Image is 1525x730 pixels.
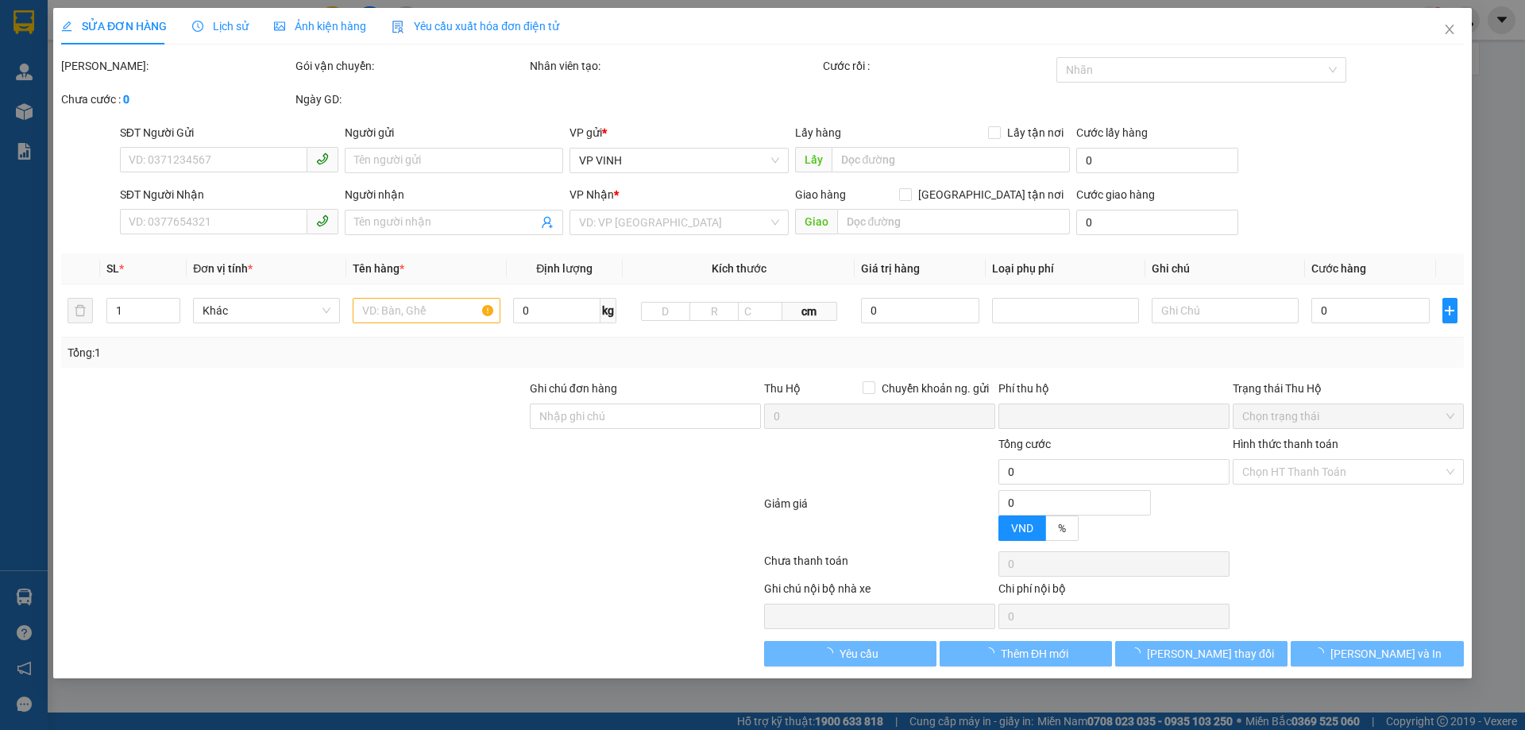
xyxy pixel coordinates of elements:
span: user-add [542,216,554,229]
input: Cước lấy hàng [1076,148,1238,173]
div: Nhân viên tạo: [530,57,820,75]
img: icon [392,21,404,33]
span: Thêm ĐH mới [1001,645,1068,662]
span: edit [61,21,72,32]
input: C [738,302,782,321]
div: Ngày GD: [295,91,527,108]
div: SĐT Người Nhận [120,186,338,203]
div: SĐT Người Gửi [120,124,338,141]
span: Chuyển khoản ng. gửi [875,380,995,397]
div: Cước rồi : [823,57,1054,75]
span: [PERSON_NAME] thay đổi [1147,645,1274,662]
span: SL [106,262,119,275]
div: [PERSON_NAME]: [61,57,292,75]
span: cm [782,302,836,321]
button: Close [1427,8,1472,52]
span: kg [600,298,616,323]
div: Người nhận [345,186,563,203]
span: Đơn vị tính [194,262,253,275]
span: phone [316,153,329,165]
input: Cước giao hàng [1076,210,1238,235]
label: Cước lấy hàng [1076,126,1148,139]
button: [PERSON_NAME] thay đổi [1115,641,1288,666]
span: loading [1129,647,1147,659]
span: Khác [203,299,331,323]
span: VND [1011,522,1033,535]
span: picture [274,21,285,32]
button: Thêm ĐH mới [940,641,1112,666]
input: R [689,302,739,321]
span: Tên hàng [353,262,405,275]
span: Lấy tận nơi [1001,124,1070,141]
span: VP Nhận [570,188,615,201]
span: Định lượng [536,262,593,275]
span: Yêu cầu xuất hóa đơn điện tử [392,20,559,33]
span: Yêu cầu [840,645,878,662]
input: Dọc đường [837,209,1070,234]
span: Kích thước [712,262,766,275]
span: Chọn trạng thái [1242,404,1454,428]
span: % [1058,522,1066,535]
div: Chưa cước : [61,91,292,108]
span: plus [1443,304,1457,317]
span: Lấy hàng [795,126,841,139]
span: Giao [795,209,837,234]
th: Ghi chú [1145,253,1305,284]
span: clock-circle [192,21,203,32]
span: Cước hàng [1312,262,1367,275]
div: Gói vận chuyển: [295,57,527,75]
button: [PERSON_NAME] và In [1291,641,1464,666]
div: Chi phí nội bộ [998,580,1230,604]
span: Giá trị hàng [862,262,921,275]
input: Dọc đường [832,147,1070,172]
div: Người gửi [345,124,563,141]
span: phone [316,214,329,227]
th: Loại phụ phí [986,253,1145,284]
button: plus [1442,298,1457,323]
span: SỬA ĐƠN HÀNG [61,20,167,33]
span: Tổng cước [998,438,1051,450]
span: [PERSON_NAME] và In [1330,645,1442,662]
span: Lấy [795,147,832,172]
div: Giảm giá [762,495,997,548]
span: Ảnh kiện hàng [274,20,366,33]
span: loading [822,647,840,659]
label: Ghi chú đơn hàng [530,382,617,395]
span: [GEOGRAPHIC_DATA] tận nơi [912,186,1070,203]
div: Ghi chú nội bộ nhà xe [764,580,995,604]
span: loading [983,647,1001,659]
span: VP VINH [580,149,779,172]
label: Hình thức thanh toán [1233,438,1338,450]
input: Ghi chú đơn hàng [530,404,761,429]
input: Ghi Chú [1152,298,1299,323]
div: Trạng thái Thu Hộ [1233,380,1464,397]
div: Tổng: 1 [68,344,589,361]
span: Thu Hộ [764,382,801,395]
label: Cước giao hàng [1076,188,1155,201]
span: close [1443,23,1456,36]
span: Lịch sử [192,20,249,33]
button: Yêu cầu [764,641,936,666]
input: D [641,302,690,321]
button: delete [68,298,93,323]
div: Phí thu hộ [998,380,1230,404]
b: 0 [123,93,129,106]
div: Chưa thanh toán [762,552,997,580]
input: VD: Bàn, Ghế [353,298,500,323]
span: loading [1313,647,1330,659]
span: Giao hàng [795,188,846,201]
div: VP gửi [570,124,789,141]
